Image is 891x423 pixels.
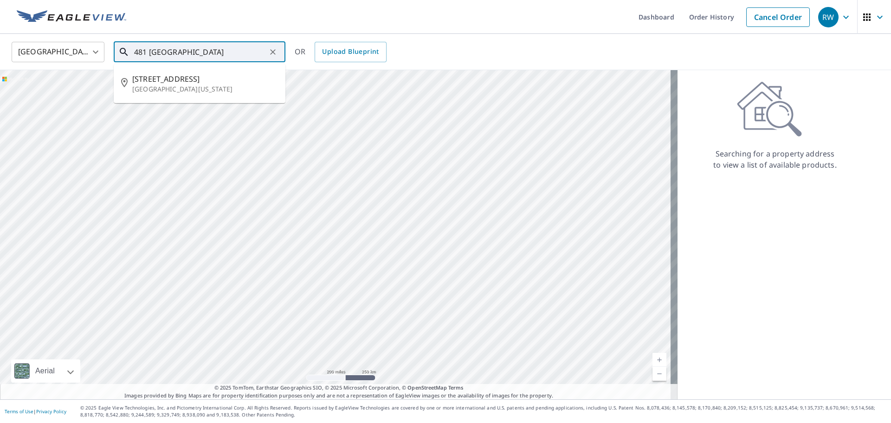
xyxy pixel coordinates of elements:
a: Upload Blueprint [315,42,386,62]
div: RW [818,7,839,27]
a: Current Level 5, Zoom In [652,353,666,367]
button: Clear [266,46,279,59]
span: © 2025 TomTom, Earthstar Geographics SIO, © 2025 Microsoft Corporation, © [214,384,464,392]
a: OpenStreetMap [407,384,446,391]
p: Searching for a property address to view a list of available products. [713,148,837,170]
span: [STREET_ADDRESS] [132,73,278,85]
div: Aerial [11,359,80,383]
a: Terms of Use [5,408,33,415]
img: EV Logo [17,10,126,24]
input: Search by address or latitude-longitude [134,39,266,65]
div: OR [295,42,387,62]
div: Aerial [32,359,58,383]
div: [GEOGRAPHIC_DATA] [12,39,104,65]
a: Privacy Policy [36,408,66,415]
span: Upload Blueprint [322,46,379,58]
p: © 2025 Eagle View Technologies, Inc. and Pictometry International Corp. All Rights Reserved. Repo... [80,404,886,418]
a: Cancel Order [746,7,810,27]
p: | [5,409,66,414]
p: [GEOGRAPHIC_DATA][US_STATE] [132,85,278,94]
a: Current Level 5, Zoom Out [652,367,666,381]
a: Terms [448,384,464,391]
